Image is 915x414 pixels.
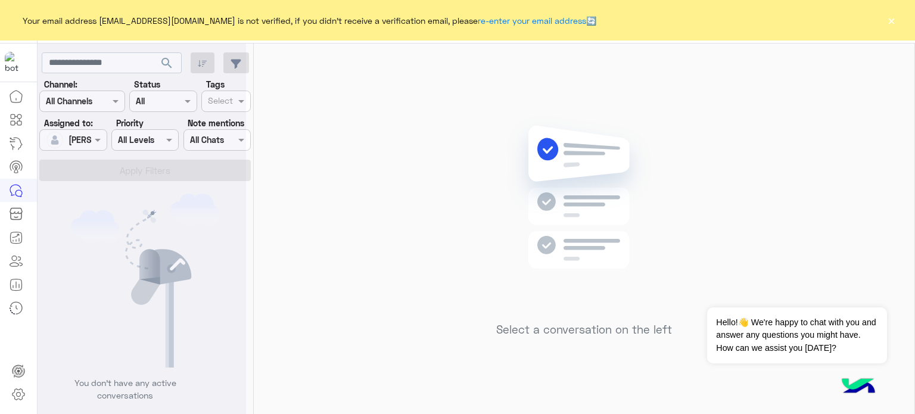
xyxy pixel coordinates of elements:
[131,132,152,152] div: loading...
[23,14,596,27] span: Your email address [EMAIL_ADDRESS][DOMAIN_NAME] is not verified, if you didn't receive a verifica...
[478,15,586,26] a: re-enter your email address
[885,14,897,26] button: ×
[496,323,672,337] h5: Select a conversation on the left
[838,366,879,408] img: hulul-logo.png
[5,52,26,73] img: 919860931428189
[206,94,233,110] div: Select
[498,116,670,314] img: no messages
[707,307,886,363] span: Hello!👋 We're happy to chat with you and answer any questions you might have. How can we assist y...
